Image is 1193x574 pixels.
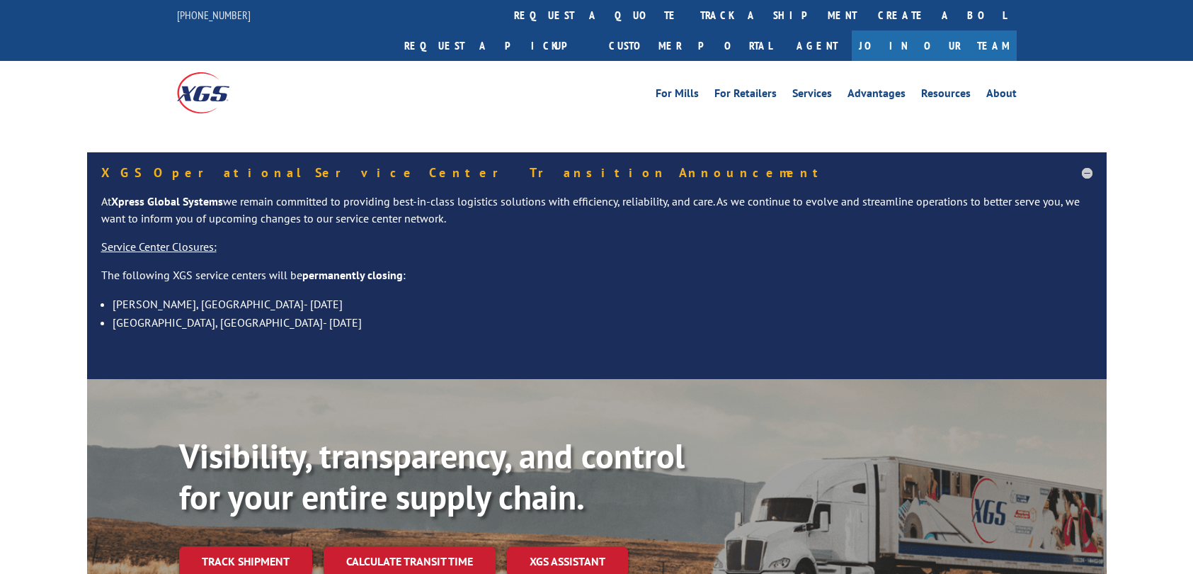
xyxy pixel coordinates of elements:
p: The following XGS service centers will be : [101,267,1092,296]
li: [PERSON_NAME], [GEOGRAPHIC_DATA]- [DATE] [113,295,1092,313]
a: For Mills [656,88,699,103]
strong: permanently closing [302,268,403,282]
b: Visibility, transparency, and control for your entire supply chain. [179,434,685,519]
strong: Xpress Global Systems [111,194,223,208]
a: Agent [782,30,852,61]
a: Services [792,88,832,103]
a: Resources [921,88,971,103]
a: [PHONE_NUMBER] [177,8,251,22]
a: For Retailers [714,88,777,103]
h5: XGS Operational Service Center Transition Announcement [101,167,1092,179]
u: Service Center Closures: [101,240,217,254]
a: Customer Portal [598,30,782,61]
a: Request a pickup [394,30,598,61]
li: [GEOGRAPHIC_DATA], [GEOGRAPHIC_DATA]- [DATE] [113,313,1092,332]
a: About [986,88,1017,103]
a: Join Our Team [852,30,1017,61]
p: At we remain committed to providing best-in-class logistics solutions with efficiency, reliabilit... [101,193,1092,239]
a: Advantages [847,88,906,103]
